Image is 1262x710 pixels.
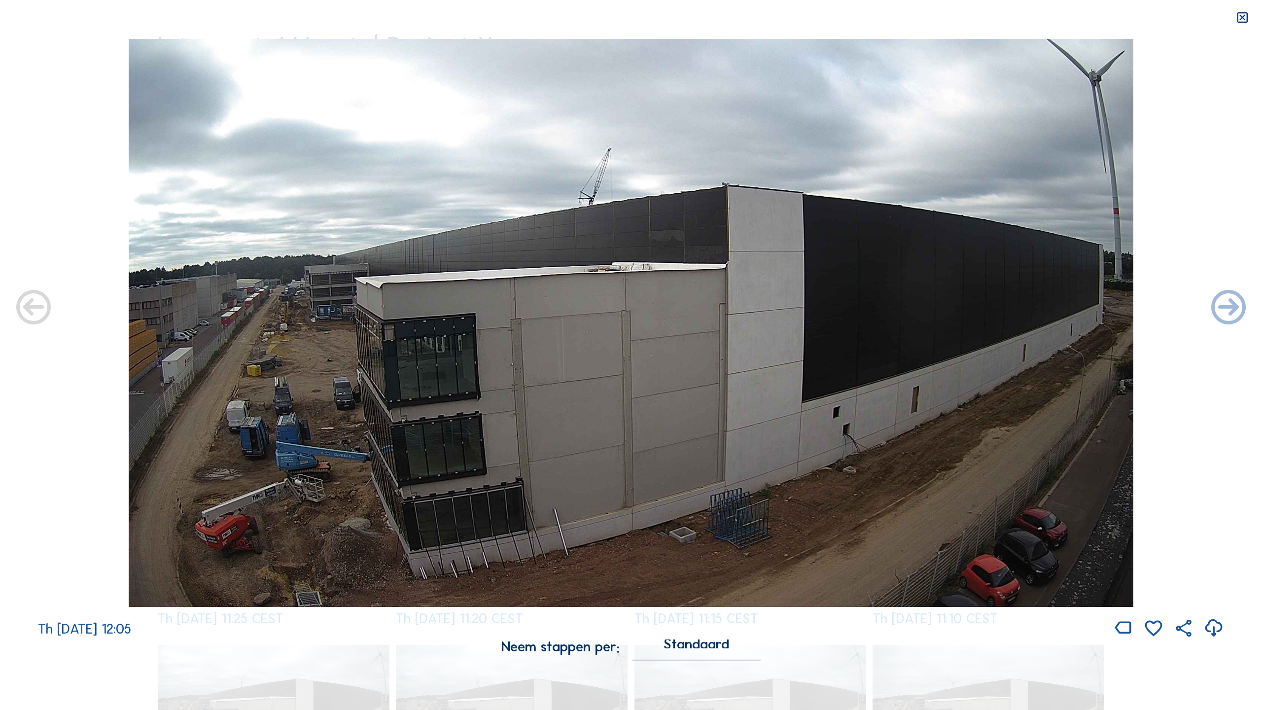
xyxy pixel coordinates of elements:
div: Standaard [632,639,761,660]
i: Forward [13,287,54,329]
div: Neem stappen per: [501,639,620,653]
div: Standaard [664,639,729,648]
img: Image [129,39,1133,607]
span: Th [DATE] 12:05 [38,620,131,637]
i: Back [1208,287,1249,329]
